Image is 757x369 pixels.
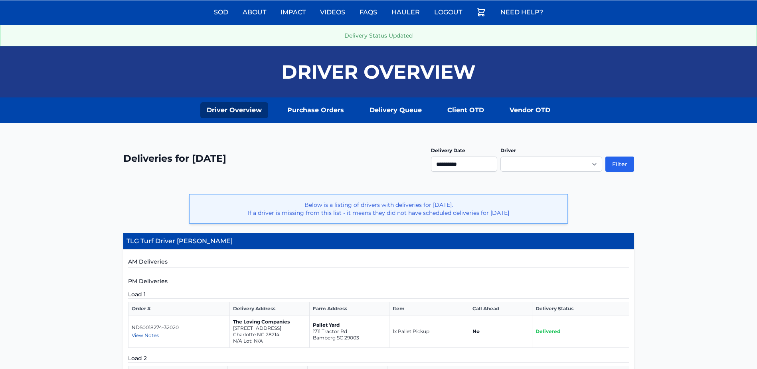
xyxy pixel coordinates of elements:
[233,331,306,338] p: Charlotte NC 28214
[389,315,469,348] td: 1x Pallet Pickup
[196,201,561,217] p: Below is a listing of drivers with deliveries for [DATE]. If a driver is missing from this list -...
[500,147,516,153] label: Driver
[536,328,560,334] span: Delivered
[233,338,306,344] p: N/A Lot: N/A
[229,302,309,315] th: Delivery Address
[132,332,159,338] span: View Notes
[238,3,271,22] a: About
[128,354,629,363] h5: Load 2
[233,325,306,331] p: [STREET_ADDRESS]
[313,322,386,328] p: Pallet Yard
[363,102,428,118] a: Delivery Queue
[429,3,467,22] a: Logout
[532,302,616,315] th: Delivery Status
[128,277,629,287] h5: PM Deliveries
[472,328,480,334] strong: No
[387,3,425,22] a: Hauler
[309,302,389,315] th: Farm Address
[128,258,629,268] h5: AM Deliveries
[315,3,350,22] a: Videos
[128,290,629,299] h5: Load 1
[389,302,469,315] th: Item
[496,3,548,22] a: Need Help?
[7,32,750,40] p: Delivery Status Updated
[313,328,386,335] p: 1711 Tractor Rd
[469,302,532,315] th: Call Ahead
[281,102,350,118] a: Purchase Orders
[128,302,229,315] th: Order #
[200,102,268,118] a: Driver Overview
[355,3,382,22] a: FAQs
[276,3,310,22] a: Impact
[431,147,465,153] label: Delivery Date
[209,3,233,22] a: Sod
[132,324,226,331] p: NDS0018274-32020
[123,152,226,165] h2: Deliveries for [DATE]
[123,233,634,250] h4: TLG Turf Driver [PERSON_NAME]
[313,335,386,341] p: Bamberg SC 29003
[281,62,476,81] h1: Driver Overview
[605,157,634,172] button: Filter
[233,319,306,325] p: The Loving Companies
[503,102,557,118] a: Vendor OTD
[441,102,490,118] a: Client OTD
